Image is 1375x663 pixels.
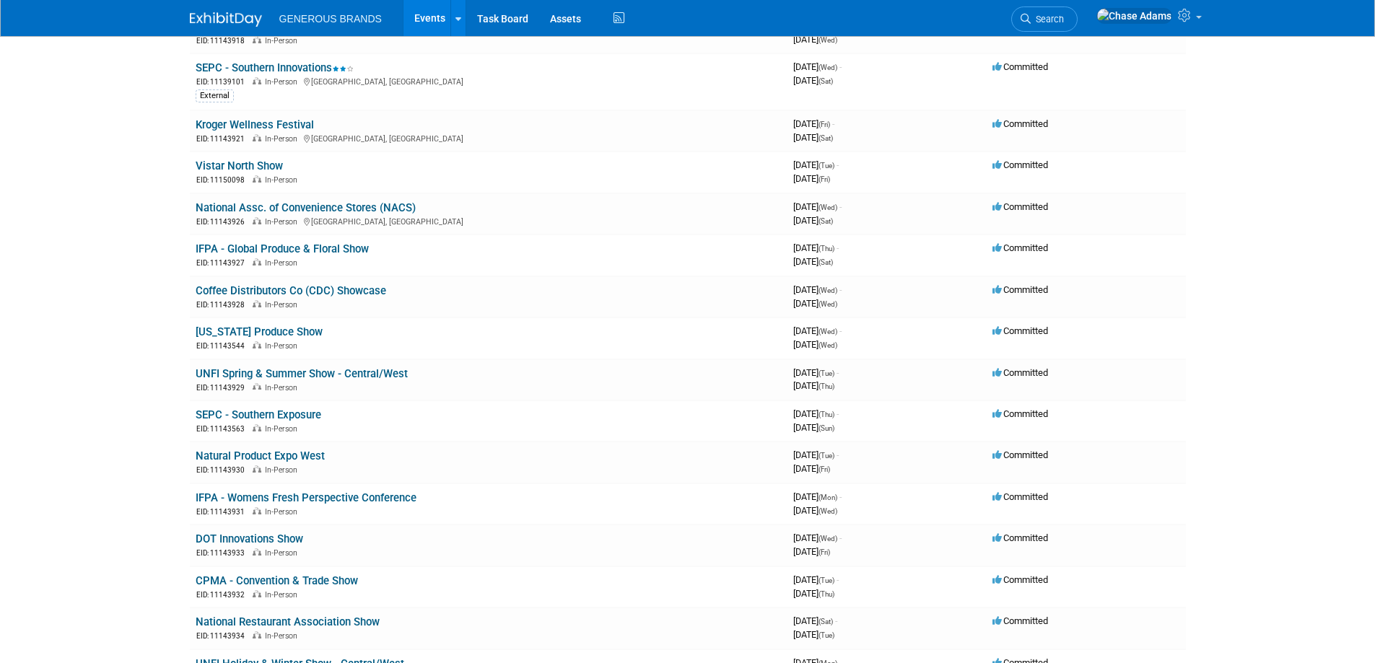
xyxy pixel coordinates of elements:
[819,36,837,44] span: (Wed)
[793,159,839,170] span: [DATE]
[992,118,1048,129] span: Committed
[196,75,782,87] div: [GEOGRAPHIC_DATA], [GEOGRAPHIC_DATA]
[793,380,834,391] span: [DATE]
[196,37,250,45] span: EID: 11143918
[196,61,354,74] a: SEPC - Southern Innovations
[837,159,839,170] span: -
[253,300,261,307] img: In-Person Event
[196,491,416,504] a: IFPA - Womens Fresh Perspective Conference
[793,242,839,253] span: [DATE]
[819,493,837,501] span: (Mon)
[819,618,833,625] span: (Sat)
[265,300,302,309] span: In-Person
[253,465,261,473] img: In-Person Event
[819,465,830,473] span: (Fri)
[196,408,321,421] a: SEPC - Southern Exposure
[196,384,250,392] span: EID: 11143929
[839,284,842,295] span: -
[793,61,842,72] span: [DATE]
[265,507,302,517] span: In-Person
[196,132,782,144] div: [GEOGRAPHIC_DATA], [GEOGRAPHIC_DATA]
[793,298,837,309] span: [DATE]
[839,61,842,72] span: -
[196,176,250,184] span: EID: 11150098
[196,615,380,628] a: National Restaurant Association Show
[793,201,842,212] span: [DATE]
[265,548,302,558] span: In-Person
[835,615,837,626] span: -
[793,532,842,543] span: [DATE]
[196,89,234,102] div: External
[819,424,834,432] span: (Sun)
[196,242,369,255] a: IFPA - Global Produce & Floral Show
[992,367,1048,378] span: Committed
[992,201,1048,212] span: Committed
[793,215,833,226] span: [DATE]
[839,532,842,543] span: -
[819,507,837,515] span: (Wed)
[992,284,1048,295] span: Committed
[196,218,250,226] span: EID: 11143926
[819,382,834,390] span: (Thu)
[265,465,302,475] span: In-Person
[265,631,302,641] span: In-Person
[819,452,834,460] span: (Tue)
[819,286,837,294] span: (Wed)
[196,591,250,599] span: EID: 11143932
[793,75,833,86] span: [DATE]
[793,449,839,460] span: [DATE]
[819,341,837,349] span: (Wed)
[992,532,1048,543] span: Committed
[253,36,261,43] img: In-Person Event
[265,175,302,185] span: In-Person
[196,367,408,380] a: UNFI Spring & Summer Show - Central/West
[819,217,833,225] span: (Sat)
[265,217,302,227] span: In-Person
[253,217,261,224] img: In-Person Event
[265,36,302,45] span: In-Person
[819,590,834,598] span: (Thu)
[793,339,837,350] span: [DATE]
[1096,8,1172,24] img: Chase Adams
[819,300,837,308] span: (Wed)
[196,425,250,433] span: EID: 11143563
[819,63,837,71] span: (Wed)
[819,77,833,85] span: (Sat)
[253,134,261,141] img: In-Person Event
[196,508,250,516] span: EID: 11143931
[196,78,250,86] span: EID: 11139101
[839,491,842,502] span: -
[819,631,834,639] span: (Tue)
[265,77,302,87] span: In-Person
[196,325,323,338] a: [US_STATE] Produce Show
[793,546,830,557] span: [DATE]
[819,175,830,183] span: (Fri)
[992,449,1048,460] span: Committed
[265,590,302,600] span: In-Person
[196,201,416,214] a: National Assc. of Convenience Stores (NACS)
[253,383,261,390] img: In-Person Event
[819,258,833,266] span: (Sat)
[837,408,839,419] span: -
[819,548,830,556] span: (Fri)
[793,463,830,474] span: [DATE]
[793,505,837,516] span: [DATE]
[793,325,842,336] span: [DATE]
[793,132,833,143] span: [DATE]
[196,574,358,587] a: CPMA - Convention & Trade Show
[253,341,261,348] img: In-Person Event
[793,284,842,295] span: [DATE]
[839,325,842,336] span: -
[992,574,1048,585] span: Committed
[253,258,261,265] img: In-Person Event
[793,491,842,502] span: [DATE]
[992,408,1048,419] span: Committed
[253,548,261,556] img: In-Person Event
[992,242,1048,253] span: Committed
[819,120,830,128] span: (Fri)
[196,215,782,227] div: [GEOGRAPHIC_DATA], [GEOGRAPHIC_DATA]
[265,383,302,392] span: In-Person
[837,367,839,378] span: -
[265,258,302,268] span: In-Person
[793,588,834,599] span: [DATE]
